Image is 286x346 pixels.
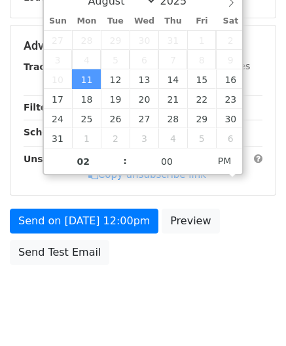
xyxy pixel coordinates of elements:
[158,17,187,26] span: Thu
[127,148,207,175] input: Minute
[72,89,101,109] span: August 18, 2025
[216,30,245,50] span: August 2, 2025
[44,148,124,175] input: Hour
[207,148,243,174] span: Click to toggle
[216,128,245,148] span: September 6, 2025
[24,39,262,53] h5: Advanced
[101,30,130,50] span: July 29, 2025
[130,17,158,26] span: Wed
[72,128,101,148] span: September 1, 2025
[24,127,71,137] strong: Schedule
[44,89,73,109] span: August 17, 2025
[44,50,73,69] span: August 3, 2025
[216,109,245,128] span: August 30, 2025
[24,102,57,112] strong: Filters
[72,30,101,50] span: July 28, 2025
[187,89,216,109] span: August 22, 2025
[10,209,158,234] a: Send on [DATE] 12:00pm
[158,128,187,148] span: September 4, 2025
[123,148,127,174] span: :
[130,89,158,109] span: August 20, 2025
[72,69,101,89] span: August 11, 2025
[187,50,216,69] span: August 8, 2025
[88,169,206,181] a: Copy unsubscribe link
[44,128,73,148] span: August 31, 2025
[216,17,245,26] span: Sat
[101,89,130,109] span: August 19, 2025
[44,30,73,50] span: July 27, 2025
[158,109,187,128] span: August 28, 2025
[44,17,73,26] span: Sun
[187,109,216,128] span: August 29, 2025
[158,30,187,50] span: July 31, 2025
[158,89,187,109] span: August 21, 2025
[187,17,216,26] span: Fri
[44,69,73,89] span: August 10, 2025
[101,109,130,128] span: August 26, 2025
[72,17,101,26] span: Mon
[130,30,158,50] span: July 30, 2025
[158,69,187,89] span: August 14, 2025
[130,109,158,128] span: August 27, 2025
[24,154,88,164] strong: Unsubscribe
[72,109,101,128] span: August 25, 2025
[130,128,158,148] span: September 3, 2025
[216,69,245,89] span: August 16, 2025
[130,50,158,69] span: August 6, 2025
[72,50,101,69] span: August 4, 2025
[216,89,245,109] span: August 23, 2025
[216,50,245,69] span: August 9, 2025
[158,50,187,69] span: August 7, 2025
[187,30,216,50] span: August 1, 2025
[221,283,286,346] iframe: Chat Widget
[101,69,130,89] span: August 12, 2025
[101,50,130,69] span: August 5, 2025
[187,69,216,89] span: August 15, 2025
[101,128,130,148] span: September 2, 2025
[101,17,130,26] span: Tue
[24,61,67,72] strong: Tracking
[44,109,73,128] span: August 24, 2025
[187,128,216,148] span: September 5, 2025
[162,209,219,234] a: Preview
[10,240,109,265] a: Send Test Email
[130,69,158,89] span: August 13, 2025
